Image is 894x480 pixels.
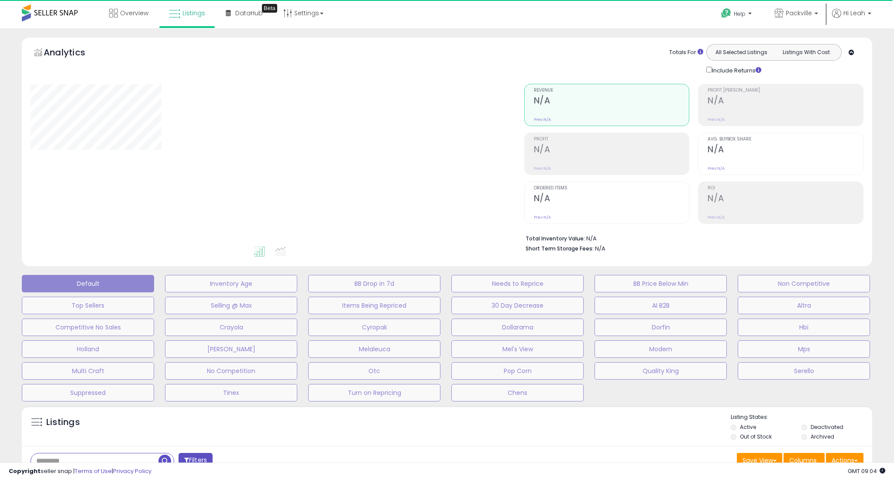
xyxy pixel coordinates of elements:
button: AI B2B [595,297,727,314]
button: Melaleuca [308,340,440,358]
button: Default [22,275,154,292]
button: Dorfin [595,319,727,336]
button: Suppressed [22,384,154,401]
button: Dollarama [451,319,584,336]
button: Serello [738,362,870,380]
button: Competitive No Sales [22,319,154,336]
span: Hi Leah [843,9,865,17]
button: All Selected Listings [709,47,774,58]
button: Turn on Repricing [308,384,440,401]
small: Prev: N/A [708,215,725,220]
h2: N/A [534,96,689,107]
button: BB Price Below Min [595,275,727,292]
span: DataHub [235,9,263,17]
button: BB Drop in 7d [308,275,440,292]
h2: N/A [534,193,689,205]
span: Profit [PERSON_NAME] [708,88,863,93]
button: Modern [595,340,727,358]
span: N/A [595,244,605,253]
b: Short Term Storage Fees: [526,245,594,252]
button: Multi Craft [22,362,154,380]
div: seller snap | | [9,467,151,476]
div: Include Returns [700,65,772,75]
i: Get Help [721,8,732,19]
button: Altra [738,297,870,314]
small: Prev: N/A [534,117,551,122]
h2: N/A [708,193,863,205]
span: Ordered Items [534,186,689,191]
button: No Competition [165,362,297,380]
a: Help [714,1,760,28]
h2: N/A [534,144,689,156]
button: Listings With Cost [774,47,839,58]
button: Tinex [165,384,297,401]
button: Items Being Repriced [308,297,440,314]
button: 30 Day Decrease [451,297,584,314]
button: Selling @ Max [165,297,297,314]
h5: Analytics [44,46,102,61]
b: Total Inventory Value: [526,235,585,242]
button: Holland [22,340,154,358]
span: Overview [120,9,148,17]
button: Top Sellers [22,297,154,314]
span: Help [734,10,746,17]
button: Otc [308,362,440,380]
h2: N/A [708,96,863,107]
button: Hbi [738,319,870,336]
li: N/A [526,233,857,243]
span: Packville [786,9,812,17]
button: [PERSON_NAME] [165,340,297,358]
button: Needs to Reprice [451,275,584,292]
button: Inventory Age [165,275,297,292]
button: Quality King [595,362,727,380]
span: Listings [182,9,205,17]
strong: Copyright [9,467,41,475]
div: Totals For [669,48,703,57]
button: Mps [738,340,870,358]
h2: N/A [708,144,863,156]
button: Cyropak [308,319,440,336]
button: Chens [451,384,584,401]
button: Mel's View [451,340,584,358]
small: Prev: N/A [708,117,725,122]
button: Non Competitive [738,275,870,292]
span: Revenue [534,88,689,93]
small: Prev: N/A [534,215,551,220]
span: ROI [708,186,863,191]
a: Hi Leah [832,9,871,28]
button: Crayola [165,319,297,336]
span: Avg. Buybox Share [708,137,863,142]
span: Profit [534,137,689,142]
small: Prev: N/A [534,166,551,171]
div: Tooltip anchor [262,4,277,13]
small: Prev: N/A [708,166,725,171]
button: Pop Corn [451,362,584,380]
